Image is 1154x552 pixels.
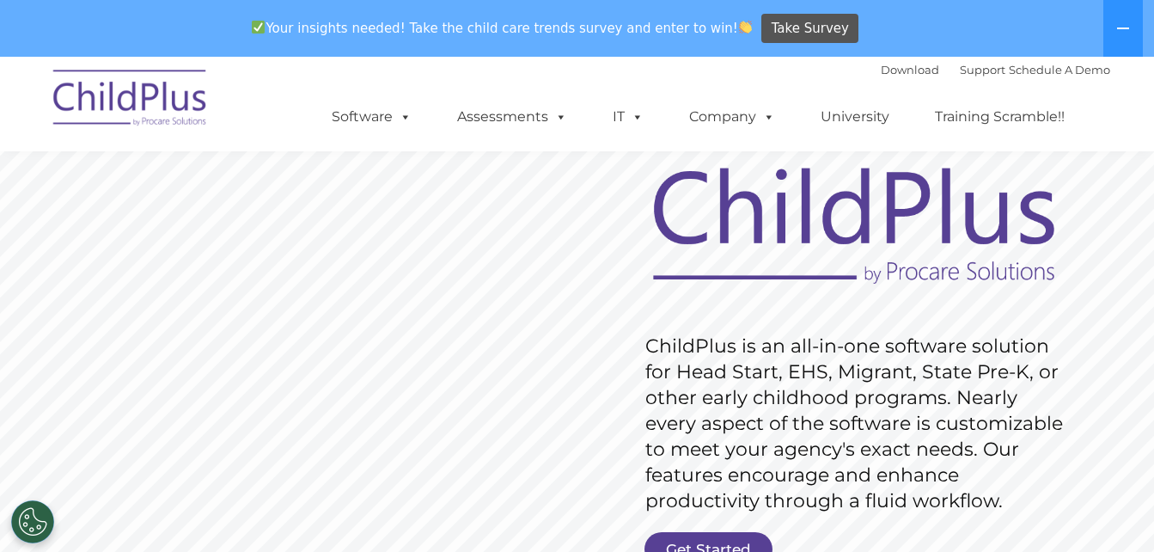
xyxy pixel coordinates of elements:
a: Take Survey [761,14,858,44]
a: Download [881,63,939,77]
a: Support [960,63,1005,77]
rs-layer: ChildPlus is an all-in-one software solution for Head Start, EHS, Migrant, State Pre-K, or other ... [645,334,1072,514]
img: ✅ [252,21,265,34]
a: University [803,100,907,134]
a: Company [672,100,792,134]
button: Cookies Settings [11,500,54,543]
span: Take Survey [772,14,849,44]
a: Training Scramble!! [918,100,1082,134]
a: Software [314,100,429,134]
span: Your insights needed! Take the child care trends survey and enter to win! [245,11,760,45]
img: 👏 [739,21,752,34]
font: | [881,63,1110,77]
a: Assessments [440,100,584,134]
a: Schedule A Demo [1009,63,1110,77]
iframe: Chat Widget [873,366,1154,552]
a: IT [595,100,661,134]
img: ChildPlus by Procare Solutions [45,58,217,144]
